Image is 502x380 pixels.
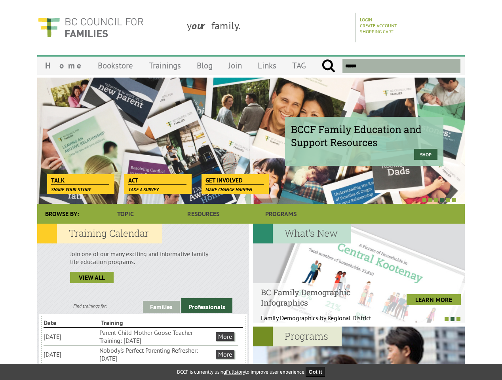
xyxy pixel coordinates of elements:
[99,328,214,345] li: Parent-Child Mother Goose Teacher Training: [DATE]
[87,204,164,224] a: Topic
[181,13,356,42] div: y family.
[70,250,216,266] p: Join one of our many exciting and informative family life education programs.
[360,28,394,34] a: Shopping Cart
[284,56,314,75] a: TAG
[37,204,87,224] div: Browse By:
[143,301,180,313] a: Families
[70,272,114,283] a: view all
[242,204,320,224] a: Programs
[321,59,335,73] input: Submit
[226,369,245,375] a: Fullstory
[90,56,141,75] a: Bookstore
[360,23,397,28] a: Create Account
[407,294,461,305] a: LEARN MORE
[141,56,189,75] a: Trainings
[360,17,372,23] a: Login
[205,176,264,185] span: Get Involved
[124,174,190,185] a: Act Take a survey
[253,224,351,243] h2: What's New
[216,350,234,359] a: More
[261,287,379,308] h4: BC Family Demographic Infographics
[99,346,214,363] li: Nobody's Perfect Parenting Refresher: [DATE]
[44,350,98,359] li: [DATE]
[51,186,91,192] span: Share your story
[306,367,325,377] button: Got it
[414,149,437,160] a: Shop
[216,332,234,341] a: More
[189,56,221,75] a: Blog
[44,318,99,327] li: Date
[37,13,144,42] img: BC Council for FAMILIES
[164,204,242,224] a: Resources
[261,314,379,330] p: Family Demographics by Regional District Th...
[128,176,186,185] span: Act
[128,186,159,192] span: Take a survey
[37,56,90,75] a: Home
[291,123,437,149] span: BCCF Family Education and Support Resources
[205,186,252,192] span: Make change happen
[253,327,342,346] h2: Programs
[51,176,109,185] span: Talk
[221,56,250,75] a: Join
[47,174,113,185] a: Talk Share your story
[44,332,98,341] li: [DATE]
[202,174,268,185] a: Get Involved Make change happen
[37,303,143,309] div: Find trainings for:
[192,19,211,32] strong: our
[37,224,162,243] h2: Training Calendar
[101,318,157,327] li: Training
[250,56,284,75] a: Links
[181,298,232,313] a: Professionals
